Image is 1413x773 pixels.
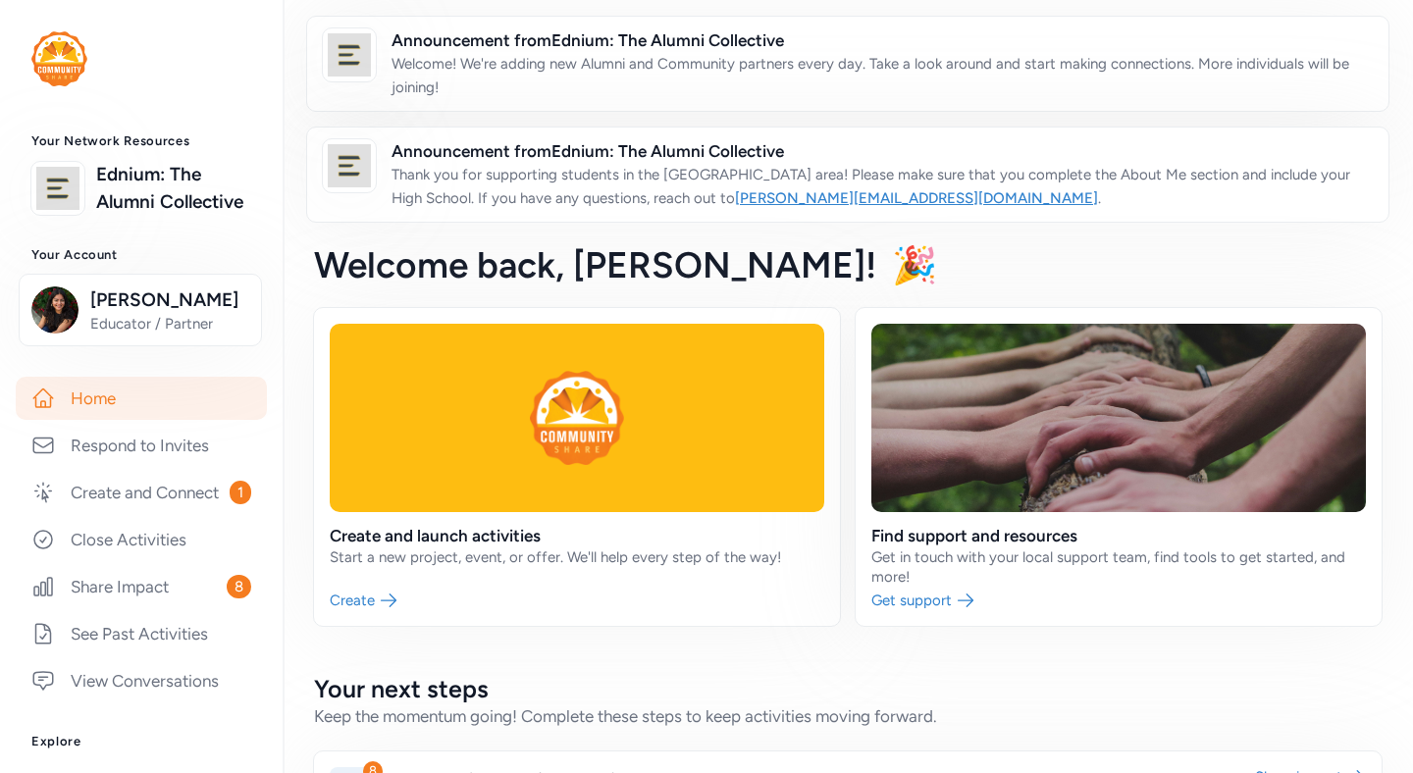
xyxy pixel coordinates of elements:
a: See Past Activities [16,612,267,655]
h2: Your next steps [314,673,1382,704]
img: logo [328,144,371,187]
img: logo [36,167,79,210]
img: logo [328,33,371,77]
span: Educator / Partner [90,314,249,334]
p: Thank you for supporting students in the [GEOGRAPHIC_DATA] area! Please make sure that you comple... [392,163,1373,210]
span: Announcement from Ednium: The Alumni Collective [392,139,1373,163]
a: Respond to Invites [16,424,267,467]
p: Welcome! We're adding new Alumni and Community partners every day. Take a look around and start m... [392,52,1373,99]
a: Home [16,377,267,420]
button: [PERSON_NAME]Educator / Partner [19,274,262,346]
span: Welcome back , [PERSON_NAME]! [314,243,876,286]
a: [PERSON_NAME][EMAIL_ADDRESS][DOMAIN_NAME] [735,189,1098,207]
span: 8 [227,575,251,598]
img: logo [31,31,87,86]
h3: Your Network Resources [31,133,251,149]
a: Close Activities [16,518,267,561]
a: Create and Connect1 [16,471,267,514]
span: Announcement from Ednium: The Alumni Collective [392,28,1373,52]
span: [PERSON_NAME] [90,286,249,314]
a: Share Impact8 [16,565,267,608]
span: 1 [230,481,251,504]
div: Keep the momentum going! Complete these steps to keep activities moving forward. [314,704,1382,728]
h3: Explore [31,734,251,749]
a: Ednium: The Alumni Collective [96,161,251,216]
h3: Your Account [31,247,251,263]
a: View Conversations [16,659,267,702]
span: 🎉 [892,243,937,286]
